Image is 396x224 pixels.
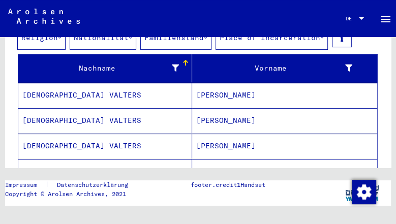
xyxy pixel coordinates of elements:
[5,189,140,199] p: Copyright © Arolsen Archives, 2021
[8,9,80,24] img: Arolsen_neg.svg
[5,180,140,189] div: |
[192,134,378,158] mat-cell: [PERSON_NAME]
[49,180,140,189] a: Datenschutzerklärung
[346,16,357,21] span: DE
[191,180,265,189] p: footer.credit1Handset
[18,134,192,158] mat-cell: [DEMOGRAPHIC_DATA] VALTERS
[5,180,45,189] a: Impressum
[18,83,192,108] mat-cell: [DEMOGRAPHIC_DATA] VALTERS
[380,13,392,25] mat-icon: Side nav toggle icon
[192,54,378,82] mat-header-cell: Vorname
[22,63,179,74] div: Nachname
[192,83,378,108] mat-cell: [PERSON_NAME]
[140,25,211,50] button: Familienstand
[18,159,192,184] mat-cell: TYRK
[352,180,376,204] img: Zustimmung ändern
[22,60,192,76] div: Nachname
[17,25,66,50] button: Religion
[196,63,353,74] div: Vorname
[70,25,136,50] button: Nationalität
[196,60,365,76] div: Vorname
[343,180,381,206] img: yv_logo.png
[18,54,192,82] mat-header-cell: Nachname
[192,159,378,184] mat-cell: [PERSON_NAME]
[192,108,378,133] mat-cell: [PERSON_NAME]
[18,108,192,133] mat-cell: [DEMOGRAPHIC_DATA] VALTERS
[376,8,396,28] button: Toggle sidenav
[216,25,328,50] button: Place of Incarceration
